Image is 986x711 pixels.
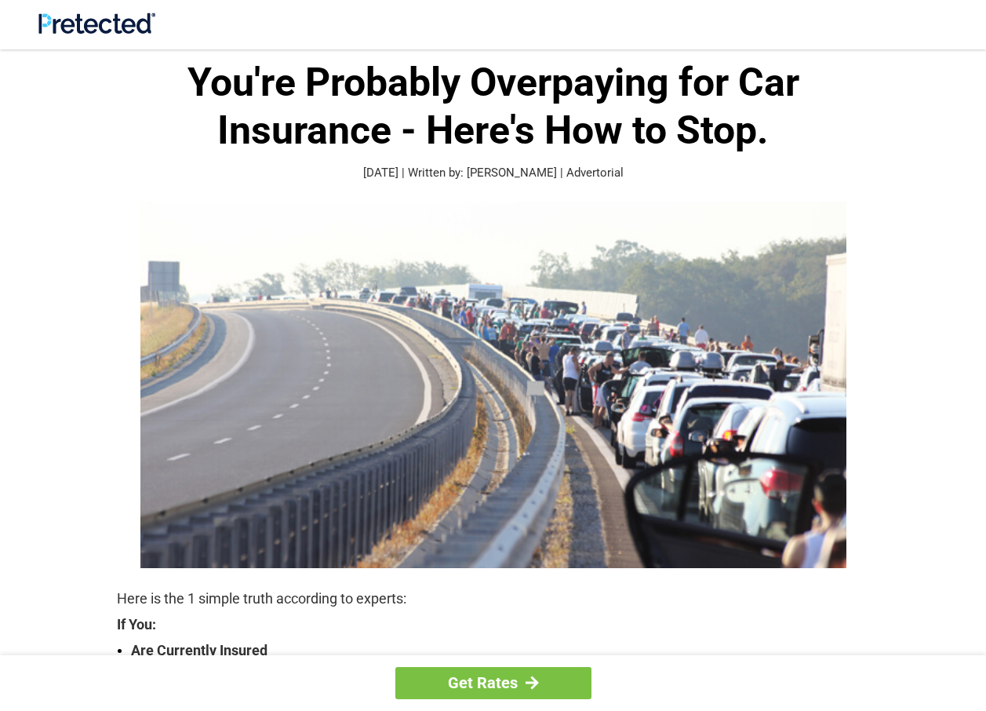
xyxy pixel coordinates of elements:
a: Get Rates [395,667,591,699]
img: Site Logo [38,13,155,34]
strong: If You: [117,618,870,632]
a: Site Logo [38,22,155,37]
p: [DATE] | Written by: [PERSON_NAME] | Advertorial [117,164,870,182]
p: Here is the 1 simple truth according to experts: [117,588,870,610]
strong: Are Currently Insured [131,640,870,662]
h1: You're Probably Overpaying for Car Insurance - Here's How to Stop. [117,59,870,155]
